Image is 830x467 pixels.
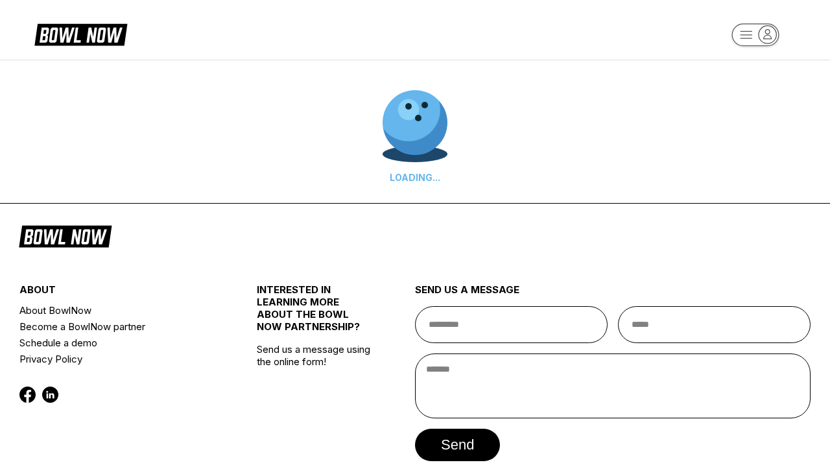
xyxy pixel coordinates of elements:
[19,335,217,351] a: Schedule a demo
[257,283,375,343] div: INTERESTED IN LEARNING MORE ABOUT THE BOWL NOW PARTNERSHIP?
[19,283,217,302] div: about
[415,283,811,306] div: send us a message
[19,318,217,335] a: Become a BowlNow partner
[383,172,447,183] div: LOADING...
[415,429,500,461] button: send
[19,351,217,367] a: Privacy Policy
[19,302,217,318] a: About BowlNow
